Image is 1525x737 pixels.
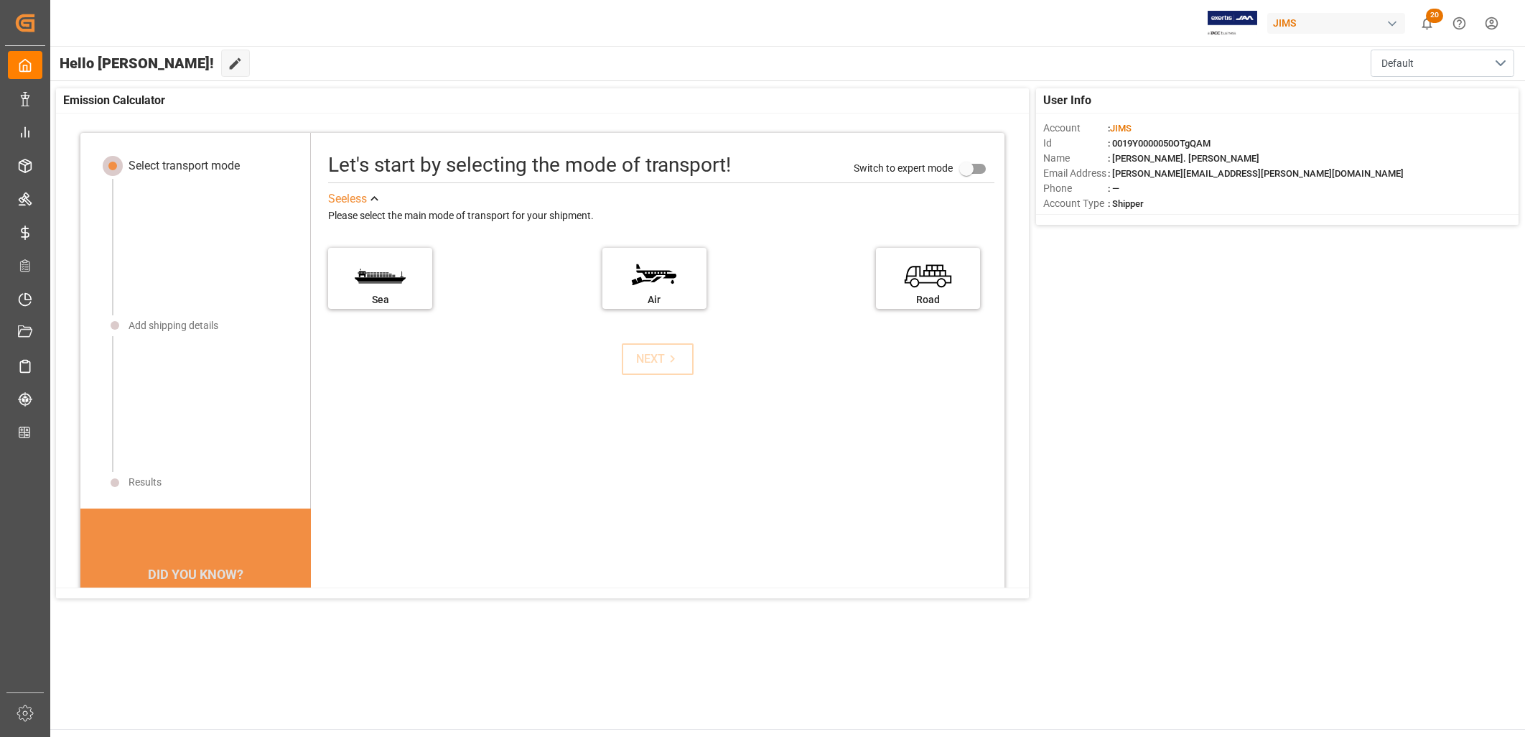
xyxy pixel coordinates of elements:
[610,292,699,307] div: Air
[80,559,312,589] div: DID YOU KNOW?
[328,190,367,208] div: See less
[60,50,214,77] span: Hello [PERSON_NAME]!
[1043,166,1108,181] span: Email Address
[636,351,680,368] div: NEXT
[328,150,731,180] div: Let's start by selecting the mode of transport!
[1108,168,1404,179] span: : [PERSON_NAME][EMAIL_ADDRESS][PERSON_NAME][DOMAIN_NAME]
[1108,138,1211,149] span: : 0019Y0000050OTgQAM
[1043,151,1108,166] span: Name
[1108,123,1132,134] span: :
[1443,7,1475,40] button: Help Center
[854,162,953,174] span: Switch to expert mode
[1208,11,1257,36] img: Exertis%20JAM%20-%20Email%20Logo.jpg_1722504956.jpg
[1043,196,1108,211] span: Account Type
[129,157,240,175] div: Select transport mode
[1043,136,1108,151] span: Id
[1110,123,1132,134] span: JIMS
[129,475,162,490] div: Results
[335,292,425,307] div: Sea
[1108,183,1119,194] span: : —
[129,318,218,333] div: Add shipping details
[1043,181,1108,196] span: Phone
[1267,13,1405,34] div: JIMS
[1108,198,1144,209] span: : Shipper
[1426,9,1443,23] span: 20
[1043,121,1108,136] span: Account
[622,343,694,375] button: NEXT
[1267,9,1411,37] button: JIMS
[1043,92,1091,109] span: User Info
[328,208,994,225] div: Please select the main mode of transport for your shipment.
[1381,56,1414,71] span: Default
[1108,153,1259,164] span: : [PERSON_NAME]. [PERSON_NAME]
[1411,7,1443,40] button: show 20 new notifications
[1371,50,1514,77] button: open menu
[883,292,973,307] div: Road
[63,92,165,109] span: Emission Calculator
